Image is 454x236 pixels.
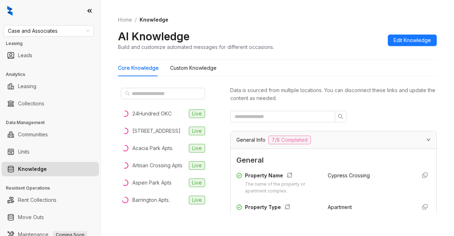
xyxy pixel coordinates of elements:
h3: Leasing [6,40,100,47]
div: General Info7/8 Completed [231,131,436,149]
li: Move Outs [1,210,99,224]
a: Collections [18,96,44,111]
span: Live [189,178,205,187]
li: Rent Collections [1,193,99,207]
img: logo [7,6,13,16]
span: Live [189,144,205,153]
span: Edit Knowledge [394,36,431,44]
li: Collections [1,96,99,111]
span: Live [189,109,205,118]
a: Units [18,145,29,159]
span: Live [189,127,205,135]
div: 24Hundred OKC [132,110,172,118]
div: Property Type [245,203,319,213]
div: Data is sourced from multiple locations. You can disconnect these links and update the content as... [230,86,437,102]
span: Case and Associates [8,26,90,36]
span: expanded [426,137,431,142]
span: Apartment [328,204,352,210]
div: [STREET_ADDRESS] [132,127,181,135]
span: Live [189,196,205,204]
span: 7/8 Completed [268,136,311,144]
a: Communities [18,127,48,142]
h3: Data Management [6,119,100,126]
li: Communities [1,127,99,142]
div: Custom Knowledge [170,64,217,72]
a: Move Outs [18,210,44,224]
li: Units [1,145,99,159]
h3: Analytics [6,71,100,78]
h3: Resident Operations [6,185,100,191]
a: Leasing [18,79,36,94]
span: search [338,114,344,119]
div: Build and customize automated messages for different occasions. [118,43,274,51]
span: General [236,155,431,166]
div: Core Knowledge [118,64,159,72]
a: Home [117,16,133,24]
div: Aspen Park Apts [132,179,172,187]
div: The type of property, such as apartment, condo, or townhouse. [245,213,319,226]
li: Knowledge [1,162,99,176]
span: Live [189,161,205,170]
div: The name of the property or apartment complex. [245,181,319,195]
a: Knowledge [18,162,47,176]
a: Leads [18,48,32,63]
div: Barrington Apts. [132,196,170,204]
div: Acacia Park Apts. [132,144,173,152]
a: Rent Collections [18,193,56,207]
div: Property Name [245,172,319,181]
div: Artisan Crossing Apts [132,162,182,169]
h2: AI Knowledge [118,29,190,43]
li: Leads [1,48,99,63]
li: Leasing [1,79,99,94]
li: / [135,16,137,24]
button: Edit Knowledge [388,35,437,46]
span: Knowledge [140,17,168,23]
span: search [125,91,130,96]
span: Cypress Crossing [328,172,370,178]
span: General Info [236,136,265,144]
